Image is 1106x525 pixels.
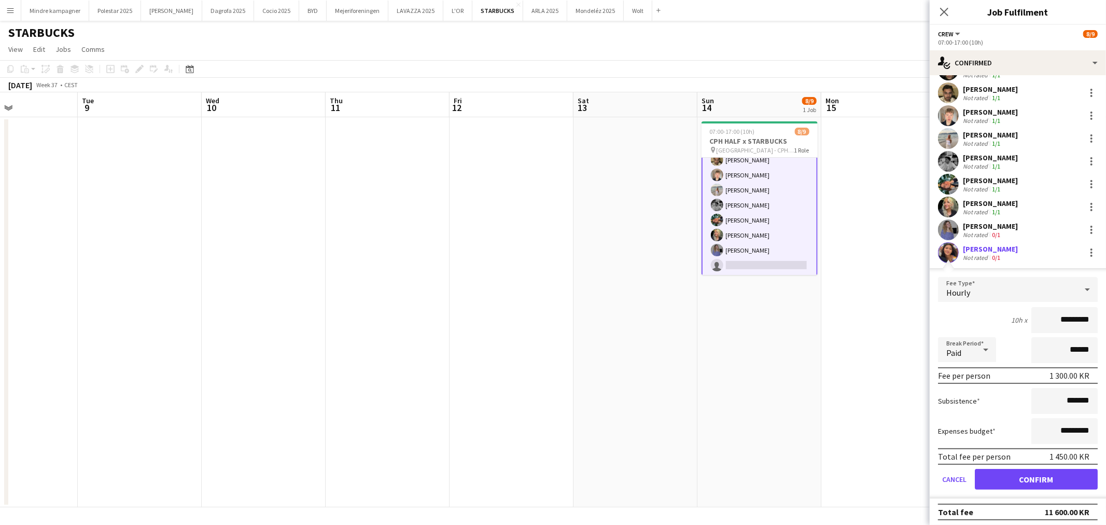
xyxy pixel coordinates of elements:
div: [PERSON_NAME] [963,222,1018,231]
div: 1 300.00 KR [1049,370,1089,381]
span: Mon [825,96,839,105]
span: 15 [824,102,839,114]
span: Sun [702,96,714,105]
div: Total fee [938,507,973,517]
button: STARBUCKS [472,1,523,21]
div: [PERSON_NAME] [963,153,1018,162]
div: Fee per person [938,370,990,381]
app-skills-label: 0/1 [992,231,1000,239]
div: Not rated [963,254,990,261]
div: [PERSON_NAME] [963,85,1018,94]
h3: CPH HALF x STARBUCKS [702,136,818,146]
span: Hourly [946,287,970,298]
span: 13 [576,102,589,114]
button: LAVAZZA 2025 [388,1,443,21]
button: Mejeriforeningen [327,1,388,21]
span: Thu [330,96,343,105]
span: Comms [81,45,105,54]
button: BYD [299,1,327,21]
div: [PERSON_NAME] [963,130,1018,140]
h3: Job Fulfilment [930,5,1106,19]
span: 11 [328,102,343,114]
app-job-card: 07:00-17:00 (10h)8/9CPH HALF x STARBUCKS [GEOGRAPHIC_DATA] - CPH HALF MARATHON1 RoleCrew9I8/907:0... [702,121,818,275]
span: 07:00-17:00 (10h) [710,128,755,135]
div: 07:00-17:00 (10h) [938,38,1098,46]
div: [PERSON_NAME] [963,176,1018,185]
span: Week 37 [34,81,60,89]
div: 1 Job [803,106,816,114]
label: Subsistence [938,396,980,406]
button: Confirm [975,469,1098,490]
button: [PERSON_NAME] [141,1,202,21]
div: 11 600.00 KR [1045,507,1089,517]
app-skills-label: 1/1 [992,208,1000,216]
app-skills-label: 1/1 [992,94,1000,102]
div: Not rated [963,140,990,147]
app-skills-label: 0/1 [992,254,1000,261]
button: Mondeléz 2025 [567,1,624,21]
span: 8/9 [795,128,809,135]
app-skills-label: 1/1 [992,162,1000,170]
span: Fri [454,96,462,105]
span: Paid [946,348,961,358]
button: Cancel [938,469,971,490]
div: Total fee per person [938,451,1011,462]
div: Confirmed [930,50,1106,75]
app-skills-label: 1/1 [992,117,1000,125]
span: 9 [80,102,94,114]
span: [GEOGRAPHIC_DATA] - CPH HALF MARATHON [717,146,794,154]
button: Crew [938,30,962,38]
div: Not rated [963,231,990,239]
a: Edit [29,43,49,56]
div: [PERSON_NAME] [963,107,1018,117]
span: Edit [33,45,45,54]
div: 10h x [1011,315,1027,325]
div: [PERSON_NAME] [963,244,1018,254]
button: Wolt [624,1,652,21]
app-card-role: Crew9I8/907:00-17:00 (10h)[PERSON_NAME][PERSON_NAME][PERSON_NAME][PERSON_NAME][PERSON_NAME][PERSO... [702,119,818,277]
span: 8/9 [802,97,817,105]
app-skills-label: 1/1 [992,185,1000,193]
button: L'OR [443,1,472,21]
span: 12 [452,102,462,114]
span: 10 [204,102,219,114]
span: Tue [82,96,94,105]
span: Crew [938,30,954,38]
div: Not rated [963,162,990,170]
div: 1 450.00 KR [1049,451,1089,462]
button: Dagrofa 2025 [202,1,254,21]
a: Jobs [51,43,75,56]
label: Expenses budget [938,426,996,436]
span: Jobs [55,45,71,54]
div: [PERSON_NAME] [963,199,1018,208]
span: View [8,45,23,54]
div: Not rated [963,94,990,102]
h1: STARBUCKS [8,25,75,40]
span: 8/9 [1083,30,1098,38]
button: Mindre kampagner [21,1,89,21]
div: Not rated [963,208,990,216]
div: CEST [64,81,78,89]
app-skills-label: 1/1 [992,140,1000,147]
a: Comms [77,43,109,56]
span: Sat [578,96,589,105]
div: [DATE] [8,80,32,90]
button: Cocio 2025 [254,1,299,21]
button: ARLA 2025 [523,1,567,21]
a: View [4,43,27,56]
span: 14 [700,102,714,114]
div: Not rated [963,185,990,193]
div: Not rated [963,117,990,125]
span: Wed [206,96,219,105]
button: Polestar 2025 [89,1,141,21]
span: 1 Role [794,146,809,154]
